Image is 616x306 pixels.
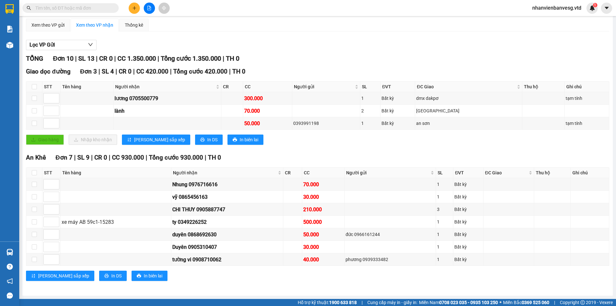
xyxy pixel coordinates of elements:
span: CC : [60,35,69,42]
div: Xem theo VP gửi [31,22,64,29]
span: copyright [580,300,585,305]
span: CR 0 [94,154,107,161]
div: lương 0705500779 [115,94,220,102]
th: SL [436,168,454,178]
span: question-circle [7,264,13,270]
div: 0393991198 [293,120,359,127]
span: CR 0 [99,55,113,62]
span: printer [137,274,141,279]
div: tạm tính [566,120,608,127]
span: caret-down [604,5,610,11]
span: TH 0 [208,154,221,161]
span: Đơn 7 [56,154,73,161]
span: Tổng cước 930.000 [149,154,203,161]
div: xe máy AB 59c1-15283 [62,218,170,226]
div: 500.000 [303,218,343,226]
span: CR 0 [119,68,132,75]
span: ĐC Giao [485,169,528,176]
th: CR [221,82,243,92]
strong: 0708 023 035 - 0935 103 250 [439,300,498,305]
div: ty 0349226252 [172,218,282,226]
div: Xem theo VP nhận [76,22,113,29]
div: Bình Thạnh [5,5,57,13]
span: | [75,55,77,62]
span: TH 0 [232,68,245,75]
span: Người nhận [173,169,277,176]
div: 1 [361,120,380,127]
span: CC 930.000 [112,154,144,161]
div: duyên 0868692630 [172,231,282,239]
span: Nhận: [61,6,77,13]
button: sort-ascending[PERSON_NAME] sắp xếp [122,135,190,145]
div: Bất kỳ [454,256,482,263]
div: Tên hàng: ( : 16 ) [5,47,116,55]
button: printerIn biên lai [227,135,263,145]
img: warehouse-icon [6,249,13,256]
button: plus [129,3,140,14]
span: ⚪️ [500,301,501,304]
div: 480.000 [60,34,117,43]
div: 1 [437,256,452,263]
span: CC 1.350.000 [117,55,156,62]
span: In biên lai [144,272,162,279]
div: 210.000 [303,205,343,214]
th: Ghi chú [571,168,609,178]
span: | [74,154,76,161]
span: Tổng cước 420.000 [173,68,227,75]
div: 1 [361,95,380,102]
span: Tổng cước 1.350.000 [161,55,221,62]
span: Gửi: [5,6,15,13]
span: An Khê [26,154,46,161]
span: In DS [111,272,122,279]
span: | [109,154,110,161]
span: sort-ascending [127,137,132,143]
span: Lọc VP Gửi [30,41,55,49]
span: SL 13 [78,55,94,62]
span: SL 9 [77,154,90,161]
span: Miền Bắc [503,299,549,306]
span: SL 4 [102,68,114,75]
span: Đơn 10 [53,55,73,62]
span: printer [104,274,109,279]
span: Người gửi [346,169,429,176]
div: Dũng [61,13,116,21]
div: vỹ 0865456163 [172,193,282,201]
span: nhanvienbanvesg.vtd [527,4,586,12]
div: 1 [437,181,452,188]
th: STT [42,82,61,92]
div: Bất kỳ [454,231,482,238]
span: file-add [147,6,151,10]
div: [GEOGRAPHIC_DATA] [416,107,521,114]
div: Bất kỳ [454,218,482,225]
div: Duyên 0905310407 [172,243,282,251]
div: Bất kỳ [454,181,482,188]
button: file-add [144,3,155,14]
span: CC 420.000 [136,68,168,75]
span: | [96,55,98,62]
span: printer [200,137,205,143]
span: Người nhận [115,83,215,90]
div: 30.000 [303,193,343,201]
div: Nhung 0976716616 [172,180,282,188]
span: aim [162,6,166,10]
th: Tên hàng [61,168,171,178]
div: 1 [437,243,452,250]
span: TỔNG [26,55,43,62]
span: In biên lai [240,136,258,143]
div: 70.000 [303,180,343,188]
div: 3 [437,206,452,213]
button: caret-down [601,3,612,14]
span: ĐC Giao [417,83,516,90]
span: TH 0 [226,55,239,62]
sup: 1 [593,3,597,7]
button: printerIn DS [195,135,223,145]
span: | [229,68,231,75]
th: CC [243,82,292,92]
span: [PERSON_NAME] sắp xếp [38,272,89,279]
div: lành [115,107,220,115]
span: | [170,68,172,75]
div: 0915361717 [61,21,116,30]
div: tường vi 0908710062 [172,256,282,264]
span: [PERSON_NAME] sắp xếp [134,136,185,143]
span: | [91,154,93,161]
